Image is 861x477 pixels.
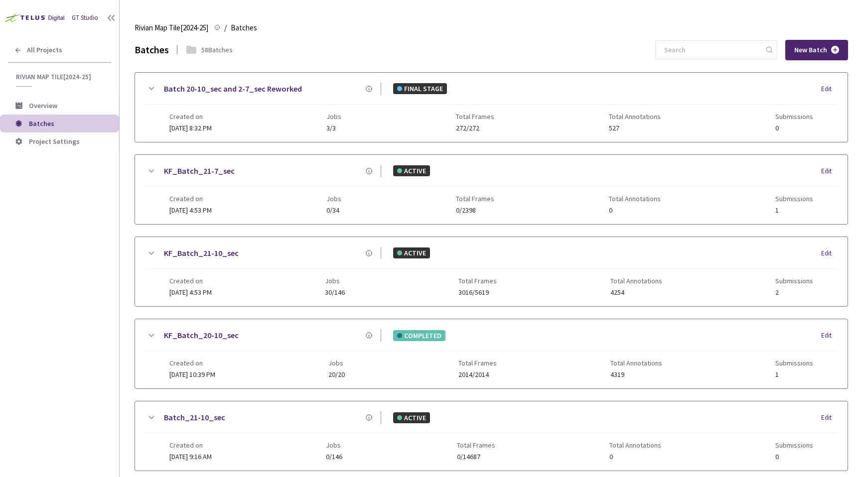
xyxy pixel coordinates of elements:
div: Edit [821,331,838,341]
span: Batches [231,22,257,34]
div: KF_Batch_20-10_secCOMPLETEDEditCreated on[DATE] 10:39 PMJobs20/20Total Frames2014/2014Total Annot... [135,319,848,388]
span: 1 [775,371,813,378]
div: KF_Batch_21-10_secACTIVEEditCreated on[DATE] 4:53 PMJobs30/146Total Frames3016/5619Total Annotati... [135,237,848,306]
span: 3016/5619 [458,289,497,296]
span: [DATE] 9:16 AM [169,452,212,461]
span: 2 [775,289,813,296]
li: / [224,22,227,34]
span: 4319 [610,371,662,378]
div: ACTIVE [393,247,430,258]
span: 272/272 [456,124,494,132]
span: Jobs [328,359,345,367]
span: Total Frames [456,195,494,203]
span: [DATE] 10:39 PM [169,370,215,379]
span: 527 [609,124,661,132]
span: Jobs [326,113,341,120]
span: Created on [169,113,212,120]
span: Total Annotations [610,359,662,367]
span: 0 [609,453,661,461]
span: Total Annotations [609,195,661,203]
span: Overview [29,101,57,110]
div: Batch_21-10_secACTIVEEditCreated on[DATE] 9:16 AMJobs0/146Total Frames0/14687Total Annotations0Su... [135,401,848,471]
span: Project Settings [29,137,80,146]
span: 0/34 [326,207,341,214]
span: 0/2398 [456,207,494,214]
span: Created on [169,277,212,285]
div: Batch 20-10_sec and 2-7_sec ReworkedFINAL STAGEEditCreated on[DATE] 8:32 PMJobs3/3Total Frames272... [135,73,848,142]
div: Batches [135,43,169,57]
span: [DATE] 4:53 PM [169,206,212,215]
div: Edit [821,248,838,258]
span: Rivian Map Tile[2024-25] [16,73,105,81]
span: 0 [609,207,661,214]
span: Jobs [325,277,345,285]
span: 0 [775,453,813,461]
a: KF_Batch_21-7_sec [164,165,235,177]
div: FINAL STAGE [393,83,447,94]
div: GT Studio [72,13,98,23]
span: Submissions [775,441,813,449]
span: [DATE] 8:32 PM [169,123,212,132]
span: Total Frames [456,113,494,120]
span: Created on [169,359,215,367]
span: Total Frames [458,277,497,285]
div: Edit [821,413,838,423]
span: Rivian Map Tile[2024-25] [135,22,208,34]
div: Edit [821,166,838,176]
div: ACTIVE [393,165,430,176]
span: 4254 [610,289,662,296]
span: Total Annotations [609,113,661,120]
input: Search [658,41,764,59]
span: 2014/2014 [458,371,497,378]
span: Batches [29,119,54,128]
span: Submissions [775,195,813,203]
a: Batch 20-10_sec and 2-7_sec Reworked [164,83,302,95]
div: 58 Batches [201,45,233,55]
a: KF_Batch_21-10_sec [164,247,239,259]
span: Created on [169,441,212,449]
span: 3/3 [326,124,341,132]
span: Submissions [775,113,813,120]
span: Jobs [326,441,342,449]
div: ACTIVE [393,412,430,423]
span: 1 [775,207,813,214]
span: All Projects [27,46,62,54]
span: New Batch [794,46,827,54]
span: Created on [169,195,212,203]
span: Total Frames [458,359,497,367]
span: Jobs [326,195,341,203]
span: Submissions [775,359,813,367]
span: [DATE] 4:53 PM [169,288,212,297]
div: COMPLETED [393,330,445,341]
a: KF_Batch_20-10_sec [164,329,239,342]
span: 30/146 [325,289,345,296]
span: 0 [775,124,813,132]
span: 0/14687 [457,453,495,461]
span: Total Annotations [609,441,661,449]
span: 20/20 [328,371,345,378]
div: Edit [821,84,838,94]
span: Submissions [775,277,813,285]
div: KF_Batch_21-7_secACTIVEEditCreated on[DATE] 4:53 PMJobs0/34Total Frames0/2398Total Annotations0Su... [135,155,848,224]
a: Batch_21-10_sec [164,411,225,424]
span: Total Annotations [610,277,662,285]
span: 0/146 [326,453,342,461]
span: Total Frames [457,441,495,449]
